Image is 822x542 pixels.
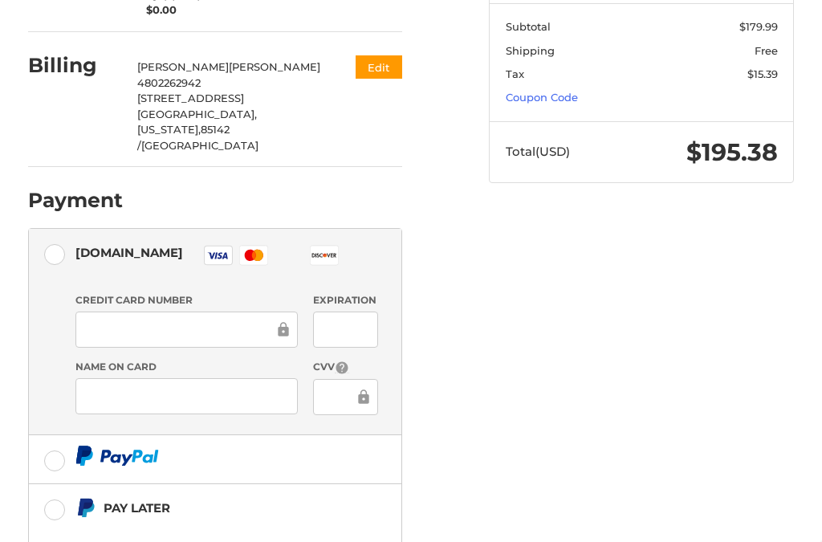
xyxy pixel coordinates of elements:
label: CVV [313,360,378,375]
label: Name on Card [75,360,298,374]
iframe: PayPal Message 2 [75,524,378,539]
span: 85142 / [137,123,230,152]
span: Free [755,44,778,57]
span: $195.38 [686,137,778,167]
img: Pay Later icon [75,498,96,518]
span: $0.00 [138,2,177,18]
img: PayPal icon [75,446,159,466]
span: Total (USD) [506,144,570,159]
span: $15.39 [747,67,778,80]
span: [PERSON_NAME] [137,60,229,73]
div: Pay Later [104,495,378,521]
span: Tax [506,67,524,80]
span: [GEOGRAPHIC_DATA], [137,108,257,120]
span: Shipping [506,44,555,57]
span: [GEOGRAPHIC_DATA] [141,139,258,152]
span: Subtotal [506,20,551,33]
button: Edit [356,55,402,79]
span: 4802262942 [137,76,201,89]
h2: Billing [28,53,122,78]
label: Expiration [313,293,378,308]
span: [PERSON_NAME] [229,60,320,73]
h2: Payment [28,188,123,213]
span: [STREET_ADDRESS] [137,92,244,104]
span: [US_STATE], [137,123,201,136]
a: Coupon Code [506,91,578,104]
div: [DOMAIN_NAME] [75,239,183,266]
label: Credit Card Number [75,293,298,308]
span: $179.99 [739,20,778,33]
